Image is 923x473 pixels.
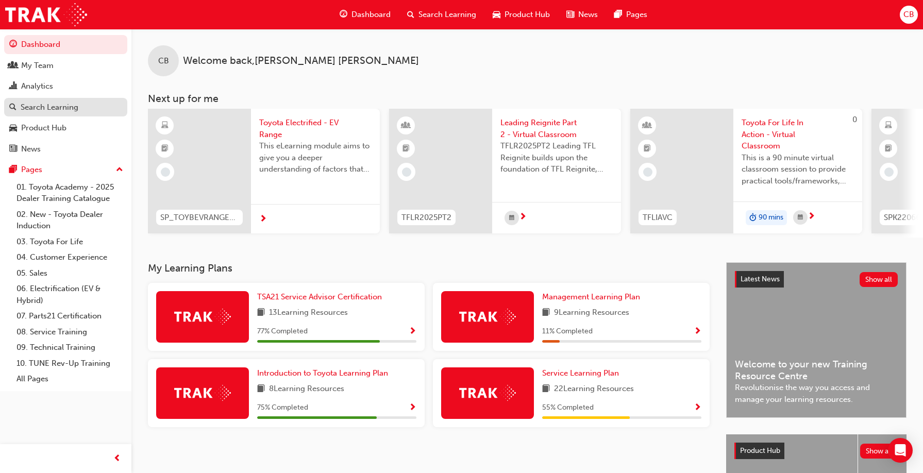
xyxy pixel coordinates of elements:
[402,142,410,156] span: booktick-icon
[694,327,701,336] span: Show Progress
[614,8,622,21] span: pages-icon
[257,367,392,379] a: Introduction to Toyota Learning Plan
[694,325,701,338] button: Show Progress
[694,403,701,413] span: Show Progress
[900,6,918,24] button: CB
[500,140,613,175] span: TFLR2025PT2 Leading TFL Reignite builds upon the foundation of TFL Reignite, reaffirming our comm...
[606,4,656,25] a: pages-iconPages
[407,8,414,21] span: search-icon
[759,212,783,224] span: 90 mins
[158,55,169,67] span: CB
[399,4,484,25] a: search-iconSearch Learning
[542,383,550,396] span: book-icon
[113,452,121,465] span: prev-icon
[542,291,644,303] a: Management Learning Plan
[4,35,127,54] a: Dashboard
[12,356,127,371] a: 10. TUNE Rev-Up Training
[418,9,476,21] span: Search Learning
[9,124,17,133] span: car-icon
[257,368,388,378] span: Introduction to Toyota Learning Plan
[500,117,613,140] span: Leading Reignite Part 2 - Virtual Classroom
[4,77,127,96] a: Analytics
[860,444,899,459] button: Show all
[12,179,127,207] a: 01. Toyota Academy - 2025 Dealer Training Catalogue
[131,93,923,105] h3: Next up for me
[148,109,380,233] a: SP_TOYBEVRANGE_ELToyota Electrified - EV RangeThis eLearning module aims to give you a deeper und...
[643,212,673,224] span: TFLIAVC
[4,33,127,160] button: DashboardMy TeamAnalyticsSearch LearningProduct HubNews
[5,3,87,26] img: Trak
[9,103,16,112] span: search-icon
[542,367,623,379] a: Service Learning Plan
[860,272,898,287] button: Show all
[148,262,710,274] h3: My Learning Plans
[554,307,629,319] span: 9 Learning Resources
[566,8,574,21] span: news-icon
[160,212,239,224] span: SP_TOYBEVRANGE_EL
[735,382,898,405] span: Revolutionise the way you access and manage your learning resources.
[741,275,780,283] span: Latest News
[742,152,854,187] span: This is a 90 minute virtual classroom session to provide practical tools/frameworks, behaviours a...
[269,307,348,319] span: 13 Learning Resources
[4,119,127,138] a: Product Hub
[4,160,127,179] button: Pages
[21,143,41,155] div: News
[409,325,416,338] button: Show Progress
[505,9,550,21] span: Product Hub
[9,61,17,71] span: people-icon
[888,438,913,463] div: Open Intercom Messenger
[21,60,54,72] div: My Team
[21,164,42,176] div: Pages
[259,140,372,175] span: This eLearning module aims to give you a deeper understanding of factors that influence driving r...
[542,368,619,378] span: Service Learning Plan
[161,142,169,156] span: booktick-icon
[257,383,265,396] span: book-icon
[9,145,17,154] span: news-icon
[259,215,267,224] span: next-icon
[644,119,651,132] span: learningResourceType_INSTRUCTOR_LED-icon
[331,4,399,25] a: guage-iconDashboard
[9,165,17,175] span: pages-icon
[740,446,780,455] span: Product Hub
[903,9,914,21] span: CB
[884,167,894,177] span: learningRecordVerb_NONE-icon
[409,327,416,336] span: Show Progress
[12,308,127,324] a: 07. Parts21 Certification
[808,212,815,222] span: next-icon
[852,115,857,124] span: 0
[694,401,701,414] button: Show Progress
[554,383,634,396] span: 22 Learning Resources
[644,142,651,156] span: booktick-icon
[885,142,892,156] span: booktick-icon
[389,109,621,233] a: TFLR2025PT2Leading Reignite Part 2 - Virtual ClassroomTFLR2025PT2 Leading TFL Reignite builds upo...
[884,212,920,224] span: SPK22066
[885,119,892,132] span: learningResourceType_ELEARNING-icon
[257,402,308,414] span: 75 % Completed
[459,385,516,401] img: Trak
[735,359,898,382] span: Welcome to your new Training Resource Centre
[340,8,347,21] span: guage-icon
[735,271,898,288] a: Latest NewsShow all
[542,402,594,414] span: 55 % Completed
[257,326,308,337] span: 77 % Completed
[626,9,647,21] span: Pages
[484,4,558,25] a: car-iconProduct Hub
[401,212,451,224] span: TFLR2025PT2
[161,167,170,177] span: learningRecordVerb_NONE-icon
[749,211,757,225] span: duration-icon
[558,4,606,25] a: news-iconNews
[12,371,127,387] a: All Pages
[519,213,527,222] span: next-icon
[542,326,593,337] span: 11 % Completed
[174,309,231,325] img: Trak
[742,117,854,152] span: Toyota For Life In Action - Virtual Classroom
[257,307,265,319] span: book-icon
[509,212,514,225] span: calendar-icon
[351,9,391,21] span: Dashboard
[578,9,598,21] span: News
[9,82,17,91] span: chart-icon
[116,163,123,177] span: up-icon
[630,109,862,233] a: 0TFLIAVCToyota For Life In Action - Virtual ClassroomThis is a 90 minute virtual classroom sessio...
